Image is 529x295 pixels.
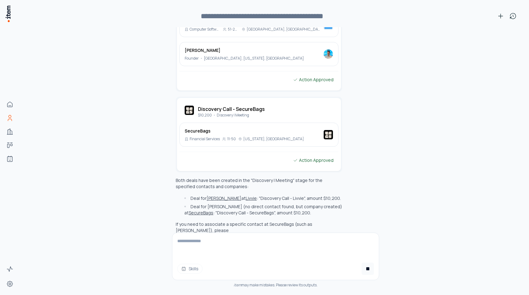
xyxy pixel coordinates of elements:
[172,283,379,288] div: may make mistakes. Please review its outputs.
[198,105,265,113] h2: Discovery Call - SecureBags
[198,113,265,118] p: $10,200 ・ Discovery | Meeting
[190,137,220,141] p: Financial Services
[185,128,304,134] h3: SecureBags
[184,105,194,115] img: Discovery Call - SecureBags
[362,263,374,275] button: Cancel
[207,195,241,201] button: [PERSON_NAME]
[4,153,16,165] a: Agents
[183,195,342,201] li: Deal for at : "Discovery Call - Livvie", amount $10,200.
[293,76,334,83] div: Action Approved
[228,27,239,32] p: 51-200
[189,210,213,216] button: SecureBags
[4,263,16,275] a: Activity
[183,204,342,216] li: Deal for [PERSON_NAME] (no direct contact found, but company created) at : "Discovery Call - Secu...
[177,264,203,274] button: Skills
[4,139,16,151] a: Deals
[227,137,236,141] p: 11-50
[4,278,16,290] a: Settings
[185,56,304,61] p: Founder ・ [GEOGRAPHIC_DATA], [US_STATE], [GEOGRAPHIC_DATA]
[243,137,304,141] p: [US_STATE], [GEOGRAPHIC_DATA]
[176,177,342,190] p: Both deals have been created in the "Discovery | Meeting" stage for the specified contacts and co...
[246,195,257,201] button: Livvie
[4,112,16,124] a: People
[293,157,334,164] div: Action Approved
[494,10,507,22] button: New conversation
[507,10,519,22] button: View history
[185,47,304,53] h3: [PERSON_NAME]
[323,130,333,140] img: SecureBags
[247,27,321,32] p: [GEOGRAPHIC_DATA], [GEOGRAPHIC_DATA]
[234,282,241,288] i: item
[323,49,333,59] img: Bruno Santos
[189,266,199,272] span: Skills
[190,27,220,32] p: Computer Software
[4,98,16,111] a: Home
[5,5,11,23] img: Item Brain Logo
[176,221,342,234] p: If you need to associate a specific contact at SecureBags (such as [PERSON_NAME]), please
[4,125,16,138] a: Companies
